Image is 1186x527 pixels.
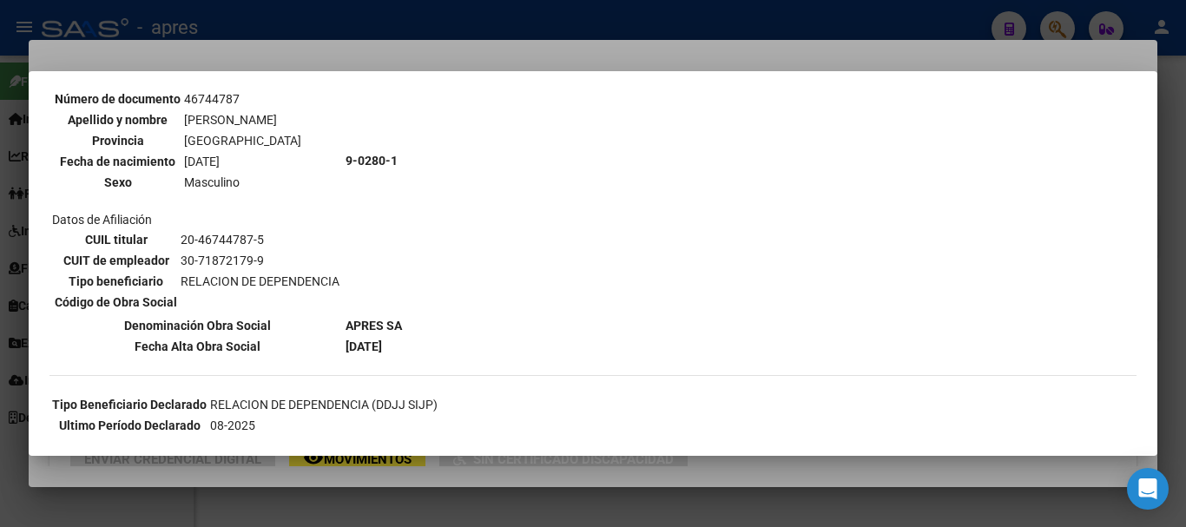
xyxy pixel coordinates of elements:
[209,395,438,414] td: RELACION DE DEPENDENCIA (DDJJ SIJP)
[180,230,340,249] td: 20-46744787-5
[54,89,181,109] th: Número de documento
[180,272,340,291] td: RELACION DE DEPENDENCIA
[54,110,181,129] th: Apellido y nombre
[346,154,398,168] b: 9-0280-1
[180,251,340,270] td: 30-71872179-9
[183,110,302,129] td: [PERSON_NAME]
[54,131,181,150] th: Provincia
[346,339,382,353] b: [DATE]
[54,173,181,192] th: Sexo
[51,7,343,314] td: Datos personales Datos de Afiliación
[51,316,343,335] th: Denominación Obra Social
[183,173,302,192] td: Masculino
[54,272,178,291] th: Tipo beneficiario
[183,131,302,150] td: [GEOGRAPHIC_DATA]
[54,251,178,270] th: CUIT de empleador
[183,89,302,109] td: 46744787
[51,416,208,435] th: Ultimo Período Declarado
[54,293,178,312] th: Código de Obra Social
[54,152,181,171] th: Fecha de nacimiento
[1127,468,1169,510] div: Open Intercom Messenger
[54,230,178,249] th: CUIL titular
[183,152,302,171] td: [DATE]
[51,337,343,356] th: Fecha Alta Obra Social
[346,319,402,333] b: APRES SA
[209,416,438,435] td: 08-2025
[51,395,208,414] th: Tipo Beneficiario Declarado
